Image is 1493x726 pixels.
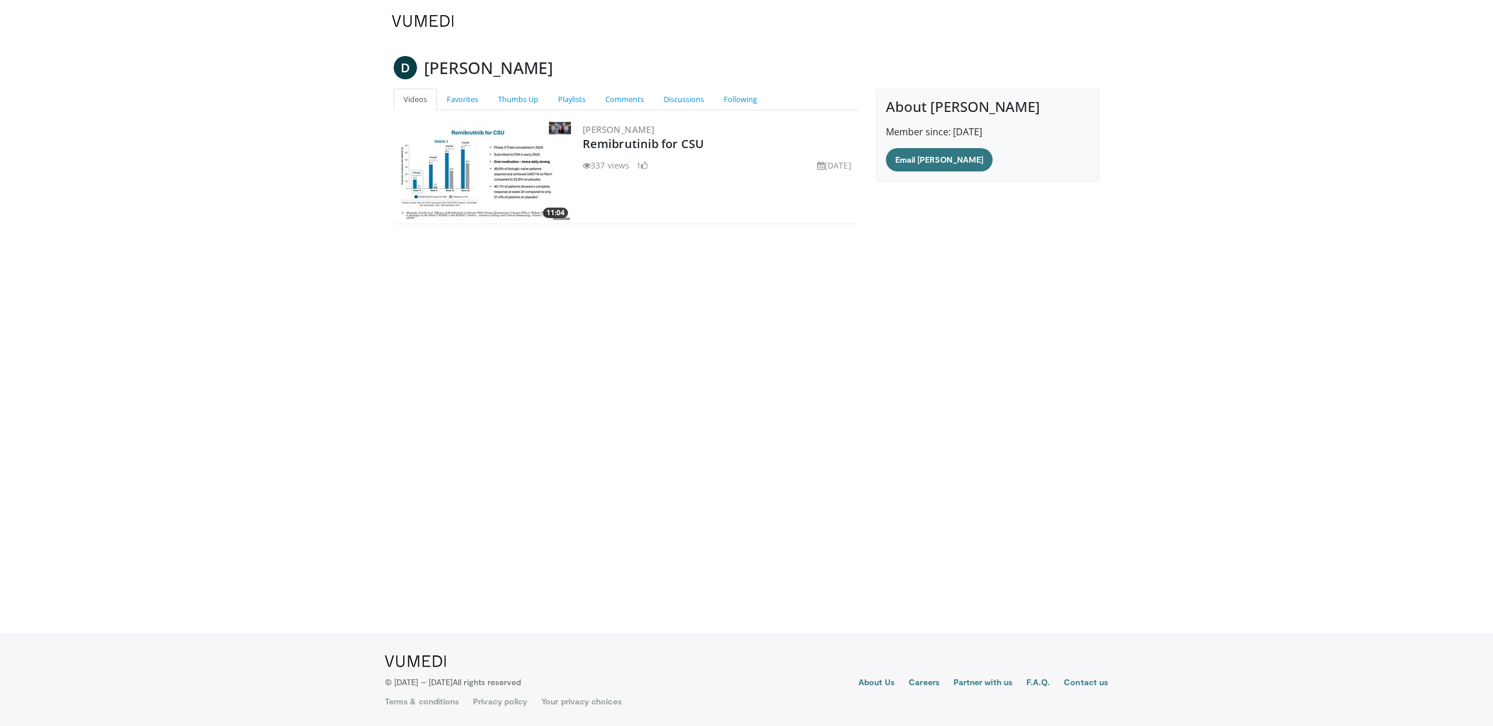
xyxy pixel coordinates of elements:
img: daabd01f-f3f6-4d06-9cb7-5b4aaba77c83.300x170_q85_crop-smart_upscale.jpg [396,122,571,221]
h3: [PERSON_NAME] [424,56,553,79]
a: Following [714,89,767,110]
span: 11:04 [543,208,568,218]
a: Thumbs Up [488,89,548,110]
a: Careers [909,676,940,690]
li: 1 [636,159,648,171]
a: Remibrutinib for CSU [583,136,704,152]
p: Member since: [DATE] [886,125,1089,139]
li: [DATE] [817,159,851,171]
a: Terms & conditions [385,696,459,707]
a: Email [PERSON_NAME] [886,148,993,171]
img: VuMedi Logo [392,15,454,27]
p: © [DATE] – [DATE] [385,676,521,688]
img: VuMedi Logo [385,655,446,667]
a: [PERSON_NAME] [583,124,654,135]
li: 337 views [583,159,629,171]
a: Discussions [654,89,714,110]
a: Your privacy choices [541,696,621,707]
a: About Us [858,676,895,690]
h4: About [PERSON_NAME] [886,99,1089,115]
a: F.A.Q. [1026,676,1050,690]
a: Partner with us [954,676,1012,690]
a: Privacy policy [473,696,527,707]
a: 11:04 [396,122,571,221]
a: Contact us [1064,676,1108,690]
a: Comments [595,89,654,110]
a: Playlists [548,89,595,110]
a: Favorites [437,89,488,110]
a: D [394,56,417,79]
span: All rights reserved [453,677,521,687]
a: Videos [394,89,437,110]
